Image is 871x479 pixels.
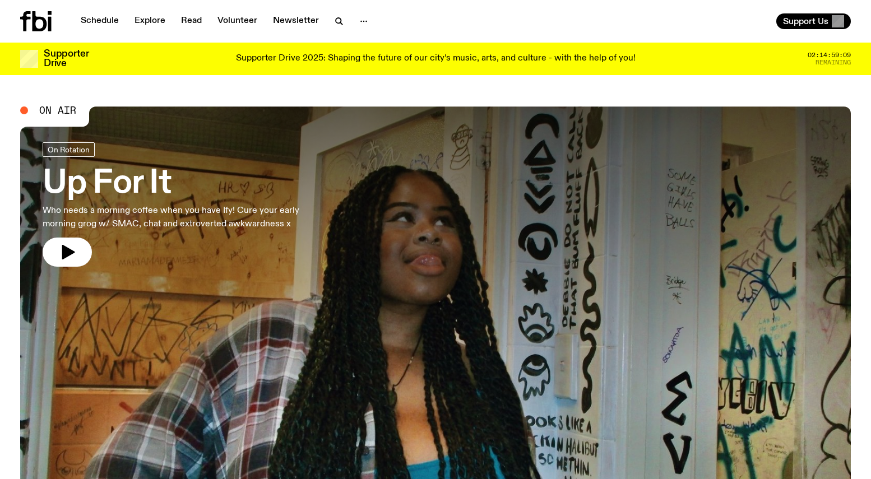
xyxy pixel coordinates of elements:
[266,13,326,29] a: Newsletter
[776,13,851,29] button: Support Us
[74,13,126,29] a: Schedule
[128,13,172,29] a: Explore
[211,13,264,29] a: Volunteer
[43,204,330,231] p: Who needs a morning coffee when you have Ify! Cure your early morning grog w/ SMAC, chat and extr...
[43,142,95,157] a: On Rotation
[43,168,330,199] h3: Up For It
[48,145,90,154] span: On Rotation
[816,59,851,66] span: Remaining
[236,54,636,64] p: Supporter Drive 2025: Shaping the future of our city’s music, arts, and culture - with the help o...
[174,13,209,29] a: Read
[783,16,828,26] span: Support Us
[44,49,89,68] h3: Supporter Drive
[43,142,330,267] a: Up For ItWho needs a morning coffee when you have Ify! Cure your early morning grog w/ SMAC, chat...
[39,105,76,115] span: On Air
[808,52,851,58] span: 02:14:59:09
